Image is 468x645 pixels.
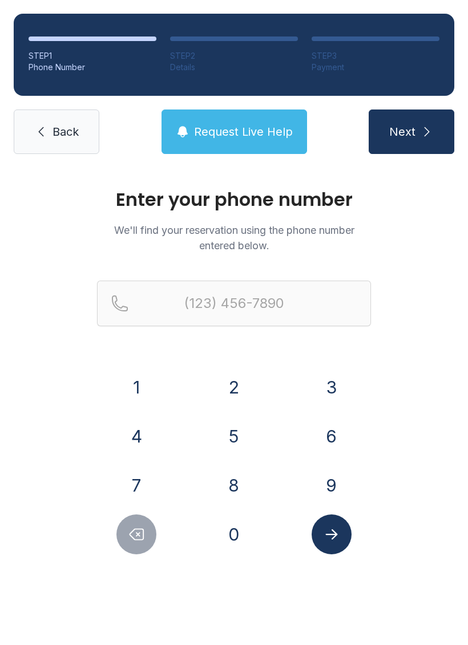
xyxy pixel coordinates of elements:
[214,465,254,505] button: 8
[312,514,352,554] button: Submit lookup form
[116,367,156,407] button: 1
[312,50,439,62] div: STEP 3
[194,124,293,140] span: Request Live Help
[29,62,156,73] div: Phone Number
[312,416,352,456] button: 6
[312,62,439,73] div: Payment
[53,124,79,140] span: Back
[29,50,156,62] div: STEP 1
[170,62,298,73] div: Details
[97,222,371,253] p: We'll find your reservation using the phone number entered below.
[312,465,352,505] button: 9
[116,416,156,456] button: 4
[116,465,156,505] button: 7
[312,367,352,407] button: 3
[116,514,156,554] button: Delete number
[214,514,254,554] button: 0
[170,50,298,62] div: STEP 2
[389,124,415,140] span: Next
[97,190,371,209] h1: Enter your phone number
[214,367,254,407] button: 2
[97,281,371,326] input: Reservation phone number
[214,416,254,456] button: 5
